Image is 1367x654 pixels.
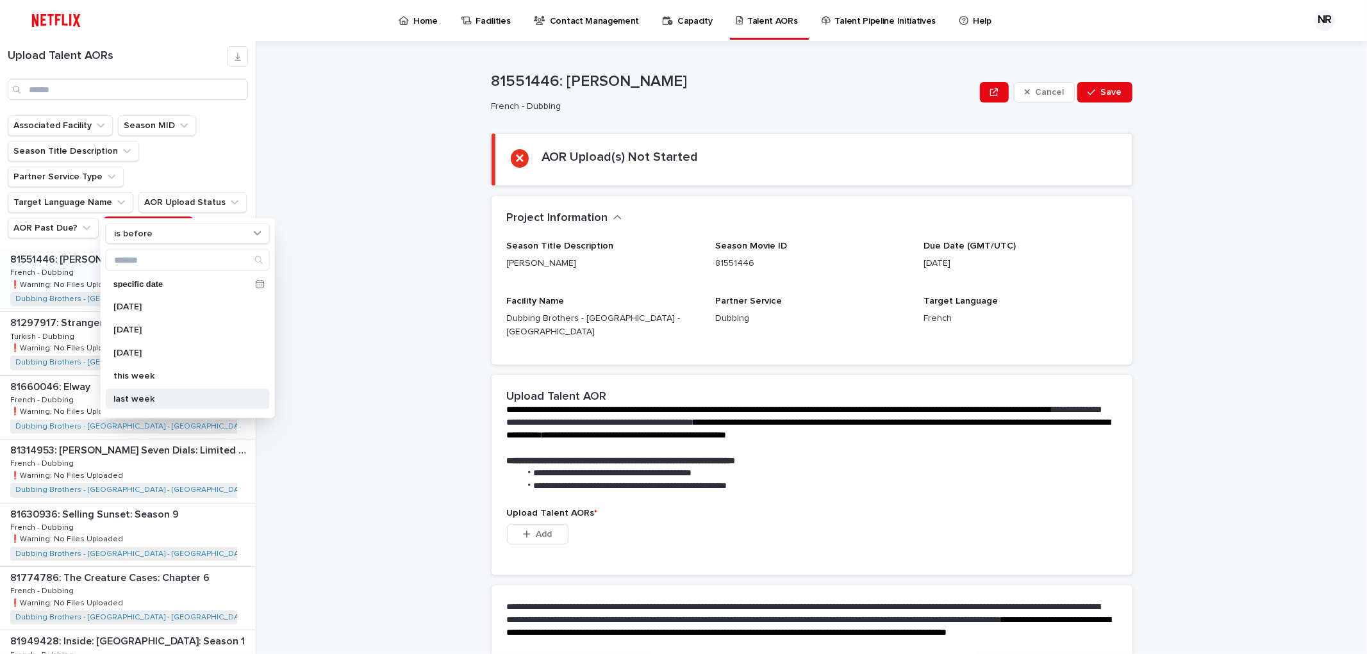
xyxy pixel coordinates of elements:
div: NR [1314,10,1335,31]
p: French - Dubbing [10,393,76,405]
span: Season Title Description [507,241,614,250]
p: French - Dubbing [492,101,970,112]
p: 81660046: Elway [10,379,93,393]
p: 81630936: Selling Sunset: Season 9 [10,506,181,521]
p: ❗️Warning: No Files Uploaded [10,596,126,608]
p: Dubbing Brothers - [GEOGRAPHIC_DATA] - [GEOGRAPHIC_DATA] [507,312,700,339]
img: ifQbXi3ZQGMSEF7WDB7W [26,8,87,33]
span: Due Date (GMT/UTC) [924,241,1016,250]
p: French - Dubbing [10,584,76,596]
h1: Upload Talent AORs [8,49,228,63]
button: Project Information [507,211,622,225]
input: Search [8,79,248,100]
a: Dubbing Brothers - [GEOGRAPHIC_DATA] - [GEOGRAPHIC_DATA] [15,486,249,495]
button: Target Language Name [8,192,133,213]
p: French - Dubbing [10,457,76,468]
h2: AOR Upload(s) Not Started [542,149,698,165]
button: AOR Past Due? [8,218,99,238]
p: specific date [113,280,251,288]
a: Dubbing Brothers - [GEOGRAPHIC_DATA] - [GEOGRAPHIC_DATA] [15,358,249,367]
span: Season Movie ID [715,241,787,250]
p: 81551446: [PERSON_NAME] [10,251,142,266]
p: 81949428: Inside: [GEOGRAPHIC_DATA]: Season 1 [10,633,247,648]
p: Dubbing [715,312,908,325]
button: Associated Facility [8,115,113,136]
span: Facility Name [507,297,565,306]
button: Add [507,524,568,544]
input: Search [106,250,269,270]
p: ❗️Warning: No Files Uploaded [10,469,126,480]
p: French - Dubbing [10,266,76,277]
a: Dubbing Brothers - [GEOGRAPHIC_DATA] - [GEOGRAPHIC_DATA] [15,422,249,431]
button: AOR Upload Status [138,192,247,213]
span: Cancel [1035,88,1064,97]
p: Turkish - Dubbing [10,330,77,341]
p: 81297917: Stranger Things: Stranger Things 5 [10,315,230,329]
p: French [924,312,1116,325]
p: [DATE] [113,302,249,311]
div: Search [106,249,270,271]
button: Cancel [1014,82,1075,102]
p: [PERSON_NAME] [507,257,700,270]
h2: Project Information [507,211,608,225]
button: Season MID [118,115,196,136]
p: this week [113,372,249,380]
span: Save [1101,88,1122,97]
p: [DATE] [924,257,1116,270]
a: Dubbing Brothers - [GEOGRAPHIC_DATA] - [GEOGRAPHIC_DATA] [15,550,249,559]
p: last week [113,395,249,404]
button: Save [1077,82,1132,102]
p: ❗️Warning: No Files Uploaded [10,532,126,544]
p: ❗️Warning: No Files Uploaded [10,405,126,416]
span: Target Language [924,297,998,306]
h2: Upload Talent AOR [507,390,607,404]
div: specific date [106,275,270,294]
button: Season Title Description [8,141,139,161]
p: ❗️Warning: No Files Uploaded [10,278,126,290]
a: Dubbing Brothers - [GEOGRAPHIC_DATA] - [GEOGRAPHIC_DATA] [15,613,249,622]
button: Partner Service Type [8,167,124,187]
p: ❗️Warning: No Files Uploaded [10,341,126,353]
a: Dubbing Brothers - [GEOGRAPHIC_DATA] - [GEOGRAPHIC_DATA] [15,295,249,304]
p: 81314953: Agatha Christie's Seven Dials: Limited Series [10,442,253,457]
span: Add [536,530,552,539]
span: Partner Service [715,297,782,306]
span: Upload Talent AORs [507,509,598,518]
p: 81774786: The Creature Cases: Chapter 6 [10,569,212,584]
p: French - Dubbing [10,521,76,532]
p: [DATE] [113,325,249,334]
p: 81551446 [715,257,908,270]
p: 81551446: [PERSON_NAME] [492,72,975,91]
p: [DATE] [113,348,249,357]
p: is before [114,228,153,239]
